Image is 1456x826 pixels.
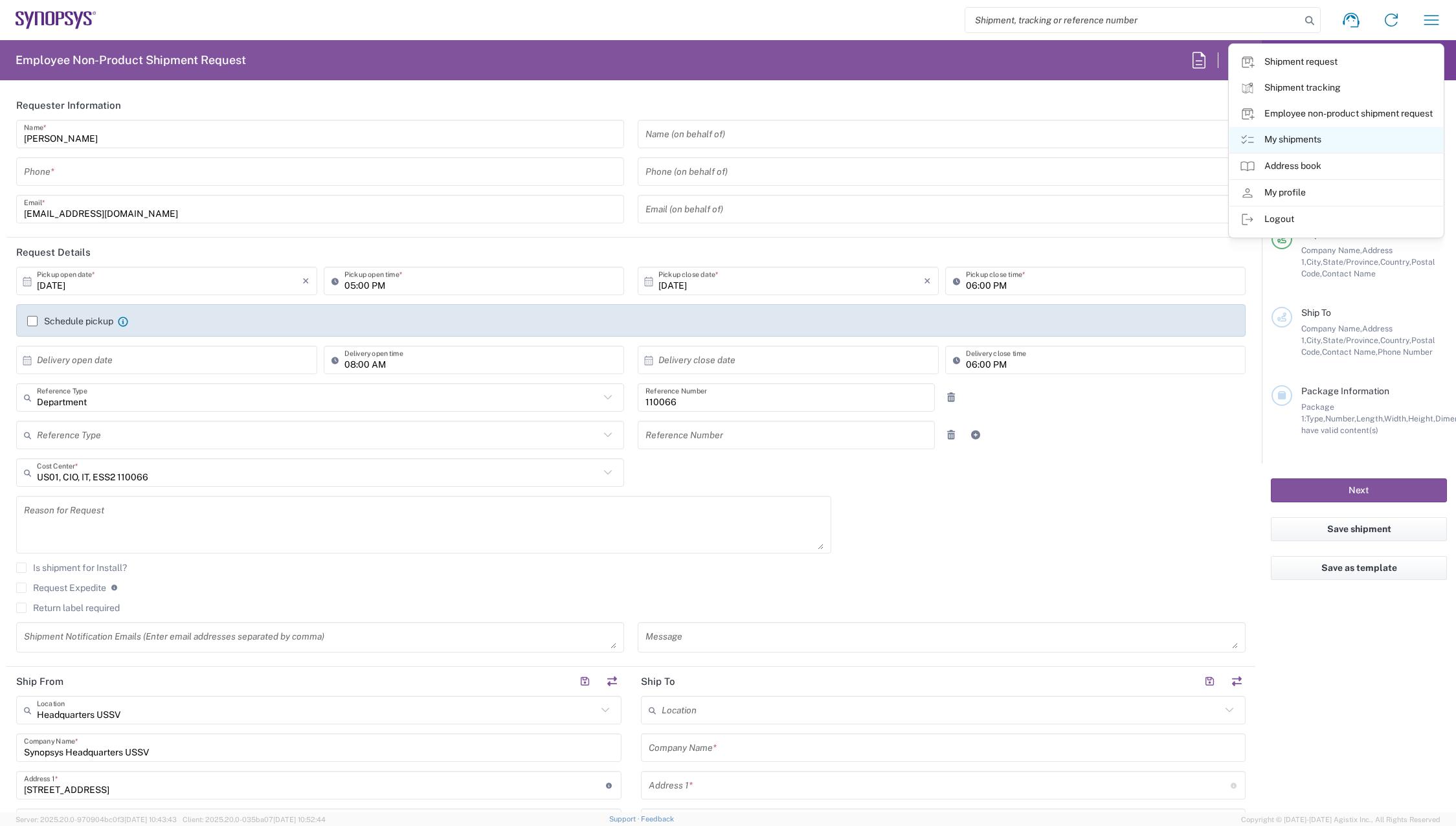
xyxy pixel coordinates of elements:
[1306,257,1323,267] span: City,
[1229,180,1443,206] a: My profile
[1229,153,1443,179] a: Address book
[1384,414,1408,423] span: Width,
[1322,269,1376,278] span: Contact Name
[1306,335,1323,345] span: City,
[16,583,106,593] label: Request Expedite
[16,675,63,688] h2: Ship From
[924,271,931,291] i: ×
[1378,347,1433,357] span: Phone Number
[1322,347,1378,357] span: Contact Name,
[183,816,326,823] span: Client: 2025.20.0-035ba07
[1229,127,1443,153] a: My shipments
[1301,245,1362,255] span: Company Name,
[1301,324,1362,333] span: Company Name,
[1356,414,1384,423] span: Length,
[302,271,309,291] i: ×
[16,816,177,823] span: Server: 2025.20.0-970904bc0f3
[1306,414,1325,423] span: Type,
[27,316,113,326] label: Schedule pickup
[16,563,127,573] label: Is shipment for Install?
[1301,307,1331,318] span: Ship To
[1408,414,1435,423] span: Height,
[942,388,960,407] a: Remove Reference
[641,815,674,823] a: Feedback
[1271,517,1447,541] button: Save shipment
[1301,386,1389,396] span: Package Information
[124,816,177,823] span: [DATE] 10:43:43
[16,52,246,68] h2: Employee Non-Product Shipment Request
[1271,556,1447,580] button: Save as template
[1301,402,1334,423] span: Package 1:
[641,675,675,688] h2: Ship To
[1229,101,1443,127] a: Employee non-product shipment request
[1229,206,1443,232] a: Logout
[16,246,91,259] h2: Request Details
[1380,335,1411,345] span: Country,
[609,815,642,823] a: Support
[16,99,121,112] h2: Requester Information
[1241,814,1440,825] span: Copyright © [DATE]-[DATE] Agistix Inc., All Rights Reserved
[1380,257,1411,267] span: Country,
[942,426,960,444] a: Remove Reference
[967,426,985,444] a: Add Reference
[965,8,1301,32] input: Shipment, tracking or reference number
[273,816,326,823] span: [DATE] 10:52:44
[1323,257,1380,267] span: State/Province,
[1323,335,1380,345] span: State/Province,
[16,603,120,613] label: Return label required
[1229,75,1443,101] a: Shipment tracking
[1325,414,1356,423] span: Number,
[1271,478,1447,502] button: Next
[1229,49,1443,75] a: Shipment request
